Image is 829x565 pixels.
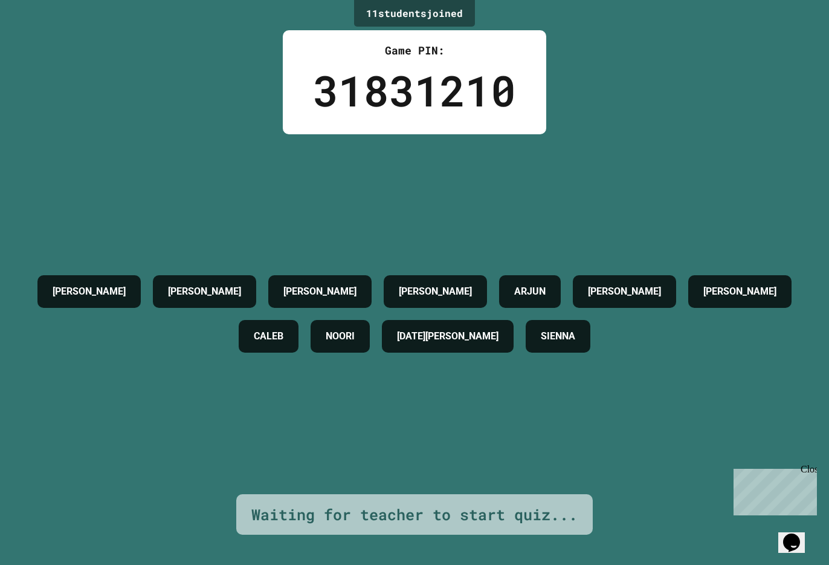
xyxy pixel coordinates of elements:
[326,329,355,344] h4: NOORI
[5,5,83,77] div: Chat with us now!Close
[168,284,241,299] h4: [PERSON_NAME]
[778,517,817,553] iframe: chat widget
[541,329,575,344] h4: SIENNA
[514,284,546,299] h4: ARJUN
[313,59,516,122] div: 31831210
[588,284,661,299] h4: [PERSON_NAME]
[313,42,516,59] div: Game PIN:
[254,329,283,344] h4: CALEB
[283,284,356,299] h4: [PERSON_NAME]
[399,284,472,299] h4: [PERSON_NAME]
[397,329,498,344] h4: [DATE][PERSON_NAME]
[729,464,817,515] iframe: chat widget
[251,503,578,526] div: Waiting for teacher to start quiz...
[703,284,776,299] h4: [PERSON_NAME]
[53,284,126,299] h4: [PERSON_NAME]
